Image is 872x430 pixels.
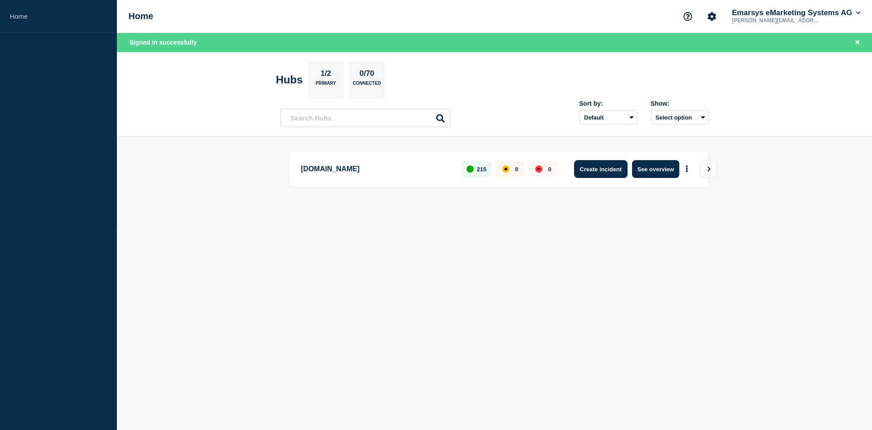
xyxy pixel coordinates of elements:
p: [DOMAIN_NAME] [301,160,451,178]
div: down [535,165,542,173]
button: Select option [651,110,709,124]
p: 0/70 [356,69,377,81]
p: Primary [316,81,336,90]
p: 0 [548,166,551,173]
h1: Home [128,11,153,21]
button: Account settings [703,7,721,26]
button: Close banner [852,37,863,48]
p: Connected [353,81,381,90]
p: 0 [515,166,518,173]
button: More actions [681,161,693,178]
select: Sort by [579,110,637,124]
h2: Hubs [276,74,303,86]
div: Sort by: [579,100,637,107]
p: [PERSON_NAME][EMAIL_ADDRESS][PERSON_NAME][DOMAIN_NAME] [730,17,823,24]
button: Support [678,7,697,26]
button: Create incident [574,160,628,178]
div: up [467,165,474,173]
div: Show: [651,100,709,107]
button: View [699,160,717,178]
span: Signed in successfully [129,39,197,46]
button: Emarsys eMarketing Systems AG [730,8,862,17]
button: See overview [632,160,679,178]
input: Search Hubs [281,109,450,127]
p: 1/2 [317,69,335,81]
p: 215 [477,166,487,173]
div: affected [502,165,509,173]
